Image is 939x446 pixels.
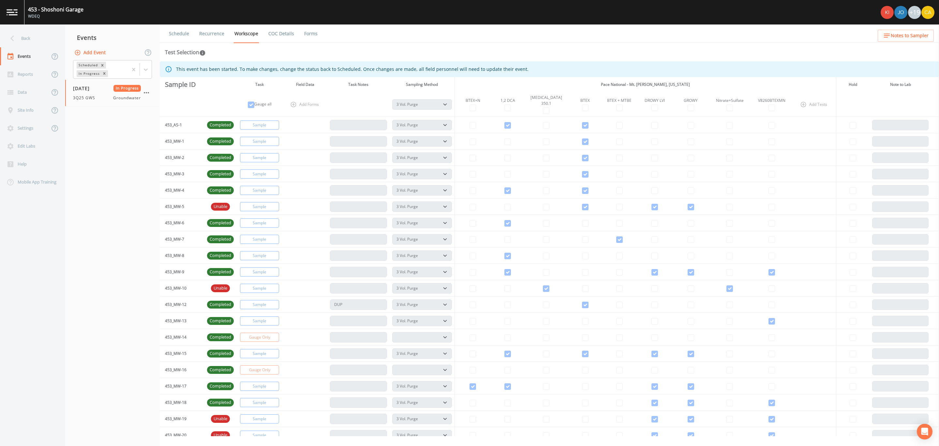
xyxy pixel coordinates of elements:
[917,424,932,439] div: Open Intercom Messenger
[168,24,190,43] a: Schedule
[207,399,234,406] span: Completed
[207,171,234,177] span: Completed
[73,95,99,101] span: 3Q25 GWS
[65,80,160,106] a: [DATE]In Progress3Q25 GWSGroundwater
[267,24,295,43] a: COC Details
[675,98,706,104] div: GROWY
[101,70,108,77] div: Remove In Progress
[836,77,870,92] th: Hold
[207,367,234,373] span: Completed
[28,6,83,13] div: 453 - Shoshoni Garage
[207,122,234,128] span: Completed
[113,85,141,92] span: In Progress
[160,411,204,427] td: 453_MW-19
[207,138,234,145] span: Completed
[199,50,206,56] svg: In this section you'll be able to select the analytical test to run, based on the media type, and...
[254,101,272,107] label: Gauge all
[605,98,634,104] div: BTEX + MTBE
[870,77,931,92] th: Note to Lab
[878,30,934,42] button: Notes to Sampler
[176,63,529,75] div: This event has been started. To make changes, change the status back to Scheduled. Once changes a...
[113,95,141,101] span: Groundwater
[160,133,204,150] td: 453_MW-1
[390,77,455,92] th: Sampling Method
[160,77,204,92] th: Sample ID
[160,329,204,345] td: 453_MW-14
[494,98,522,104] div: 1,2 DCA
[880,6,894,19] div: Kira Cunniff
[160,280,204,296] td: 453_MW-10
[207,220,234,226] span: Completed
[211,432,230,438] span: Unable
[921,6,934,19] img: 37d9cc7f3e1b9ec8ec648c4f5b158cdc
[753,98,790,104] div: V8260BTEXMN
[160,394,204,411] td: 453_MW-18
[160,264,204,280] td: 453_MW-9
[891,32,929,40] span: Notes to Sampler
[303,24,319,43] a: Forms
[160,345,204,362] td: 453_MW-15
[711,98,748,104] div: Nitrate+Sulfate
[160,166,204,182] td: 453_MW-3
[160,117,204,133] td: 453_AS-1
[160,215,204,231] td: 453_MW-6
[160,182,204,199] td: 453_MW-4
[207,236,234,243] span: Completed
[527,95,565,106] div: [MEDICAL_DATA] 350.1
[327,77,390,92] th: Task Notes
[283,77,327,92] th: Field Data
[455,77,836,92] th: Pace National - Mt. [PERSON_NAME], [US_STATE]
[211,203,230,210] span: Unable
[160,150,204,166] td: 453_MW-2
[65,29,160,46] div: Events
[207,334,234,341] span: Completed
[211,285,230,292] span: Unable
[160,231,204,247] td: 453_MW-7
[236,77,283,92] th: Task
[207,252,234,259] span: Completed
[99,62,106,69] div: Remove Scheduled
[457,98,488,104] div: BTEX+N
[165,48,206,56] div: Test Selection
[908,6,921,19] div: +19
[160,362,204,378] td: 453_MW-16
[207,269,234,275] span: Completed
[160,199,204,215] td: 453_MW-5
[73,47,108,59] button: Add Event
[894,6,908,19] div: Josh Watzak
[211,416,230,422] span: Unable
[233,24,259,43] a: Workscope
[160,378,204,394] td: 453_MW-17
[639,98,670,104] div: DROWY LVI
[207,318,234,324] span: Completed
[207,187,234,194] span: Completed
[571,98,599,104] div: BTEX
[73,85,94,92] span: [DATE]
[28,13,83,19] div: WDEQ
[160,247,204,264] td: 453_MW-8
[77,62,99,69] div: Scheduled
[207,350,234,357] span: Completed
[7,9,18,15] img: logo
[160,427,204,443] td: 453_MW-20
[77,70,101,77] div: In Progress
[160,296,204,313] td: 453_MW-12
[881,6,894,19] img: 90c1b0c37970a682c16f0c9ace18ad6c
[207,154,234,161] span: Completed
[198,24,225,43] a: Recurrence
[160,313,204,329] td: 453_MW-13
[207,383,234,390] span: Completed
[207,301,234,308] span: Completed
[894,6,907,19] img: d2de15c11da5451b307a030ac90baa3e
